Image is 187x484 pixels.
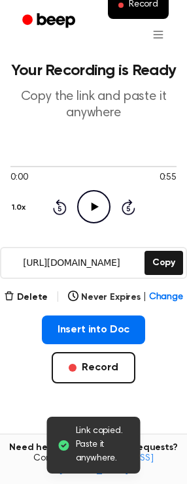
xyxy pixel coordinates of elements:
button: Open menu [143,19,174,50]
span: 0:00 [10,171,27,185]
span: Change [149,291,183,304]
button: 1.0x [10,197,30,219]
button: Delete [4,291,48,304]
a: Beep [13,8,87,34]
button: Insert into Doc [42,315,146,344]
a: [EMAIL_ADDRESS][DOMAIN_NAME] [59,454,154,475]
span: 0:55 [160,171,177,185]
span: Link copied. Paste it anywhere. [76,425,130,466]
button: Copy [144,251,183,275]
span: | [143,291,146,304]
span: Contact us [8,453,179,476]
span: | [56,289,60,305]
h1: Your Recording is Ready [10,63,177,78]
p: Copy the link and paste it anywhere [10,89,177,121]
button: Never Expires|Change [68,291,183,304]
button: Record [52,352,135,383]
